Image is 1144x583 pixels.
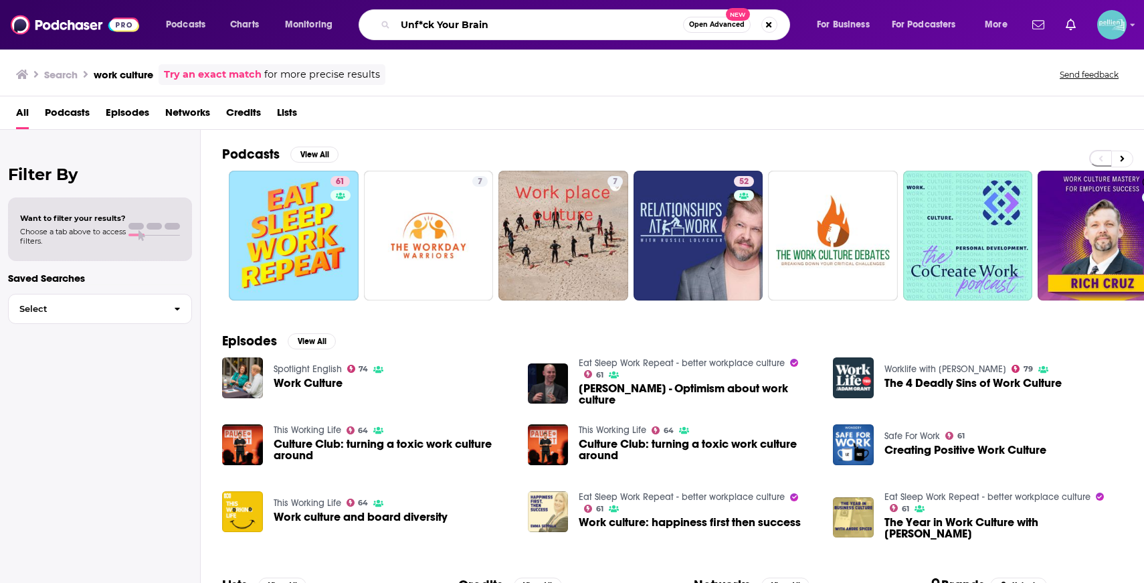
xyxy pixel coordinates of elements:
[584,505,603,513] a: 61
[945,432,965,440] a: 61
[230,15,259,34] span: Charts
[20,214,126,223] span: Want to filter your results?
[683,17,751,33] button: Open AdvancedNew
[290,147,339,163] button: View All
[1056,69,1123,80] button: Send feedback
[1097,10,1127,39] button: Show profile menu
[274,497,341,509] a: This Working Life
[579,491,785,503] a: Eat Sleep Work Repeat - better workplace culture
[975,14,1024,35] button: open menu
[1097,10,1127,39] img: User Profile
[652,426,674,434] a: 64
[833,357,874,398] img: The 4 Deadly Sins of Work Culture
[222,491,263,532] img: Work culture and board diversity
[902,506,909,512] span: 61
[157,14,223,35] button: open menu
[45,102,90,129] a: Podcasts
[20,227,126,246] span: Choose a tab above to access filters.
[478,175,482,189] span: 7
[890,504,909,512] a: 61
[579,438,817,461] a: Culture Club: turning a toxic work culture around
[16,102,29,129] span: All
[347,426,369,434] a: 64
[288,333,336,349] button: View All
[226,102,261,129] a: Credits
[285,15,332,34] span: Monitoring
[1097,10,1127,39] span: Logged in as JessicaPellien
[833,497,874,538] img: The Year in Work Culture with Andre Spicer
[884,444,1046,456] a: Creating Positive Work Culture
[596,506,603,512] span: 61
[884,517,1123,539] span: The Year in Work Culture with [PERSON_NAME]
[8,165,192,184] h2: Filter By
[892,15,956,34] span: For Podcasters
[607,176,623,187] a: 7
[166,15,205,34] span: Podcasts
[833,424,874,465] img: Creating Positive Work Culture
[164,67,262,82] a: Try an exact match
[264,67,380,82] span: for more precise results
[277,102,297,129] a: Lists
[330,176,350,187] a: 61
[44,68,78,81] h3: Search
[222,357,263,398] a: Work Culture
[472,176,488,187] a: 7
[579,383,817,406] a: Adam Grant - Optimism about work culture
[274,378,343,389] a: Work Culture
[957,433,965,439] span: 61
[106,102,149,129] a: Episodes
[274,511,448,523] a: Work culture and board diversity
[528,363,569,404] img: Adam Grant - Optimism about work culture
[726,8,750,21] span: New
[579,383,817,406] span: [PERSON_NAME] - Optimism about work culture
[579,517,801,528] a: Work culture: happiness first then success
[222,146,339,163] a: PodcastsView All
[1027,13,1050,36] a: Show notifications dropdown
[274,363,342,375] a: Spotlight English
[359,366,368,372] span: 74
[884,363,1006,375] a: Worklife with Adam Grant
[347,499,369,507] a: 64
[734,176,754,187] a: 52
[884,378,1062,389] a: The 4 Deadly Sins of Work Culture
[884,517,1123,539] a: The Year in Work Culture with Andre Spicer
[229,171,359,301] a: 61
[11,12,139,37] img: Podchaser - Follow, Share and Rate Podcasts
[222,146,280,163] h2: Podcasts
[817,15,870,34] span: For Business
[528,424,569,465] img: Culture Club: turning a toxic work culture around
[1024,366,1033,372] span: 79
[274,438,512,461] a: Culture Club: turning a toxic work culture around
[222,424,263,465] img: Culture Club: turning a toxic work culture around
[165,102,210,129] a: Networks
[596,372,603,378] span: 61
[579,424,646,436] a: This Working Life
[358,500,368,506] span: 64
[528,491,569,532] img: Work culture: happiness first then success
[1012,365,1033,373] a: 79
[9,305,163,313] span: Select
[739,175,749,189] span: 52
[634,171,763,301] a: 52
[364,171,494,301] a: 7
[884,491,1090,503] a: Eat Sleep Work Repeat - better workplace culture
[8,294,192,324] button: Select
[8,272,192,284] p: Saved Searches
[358,428,368,434] span: 64
[664,428,674,434] span: 64
[276,14,350,35] button: open menu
